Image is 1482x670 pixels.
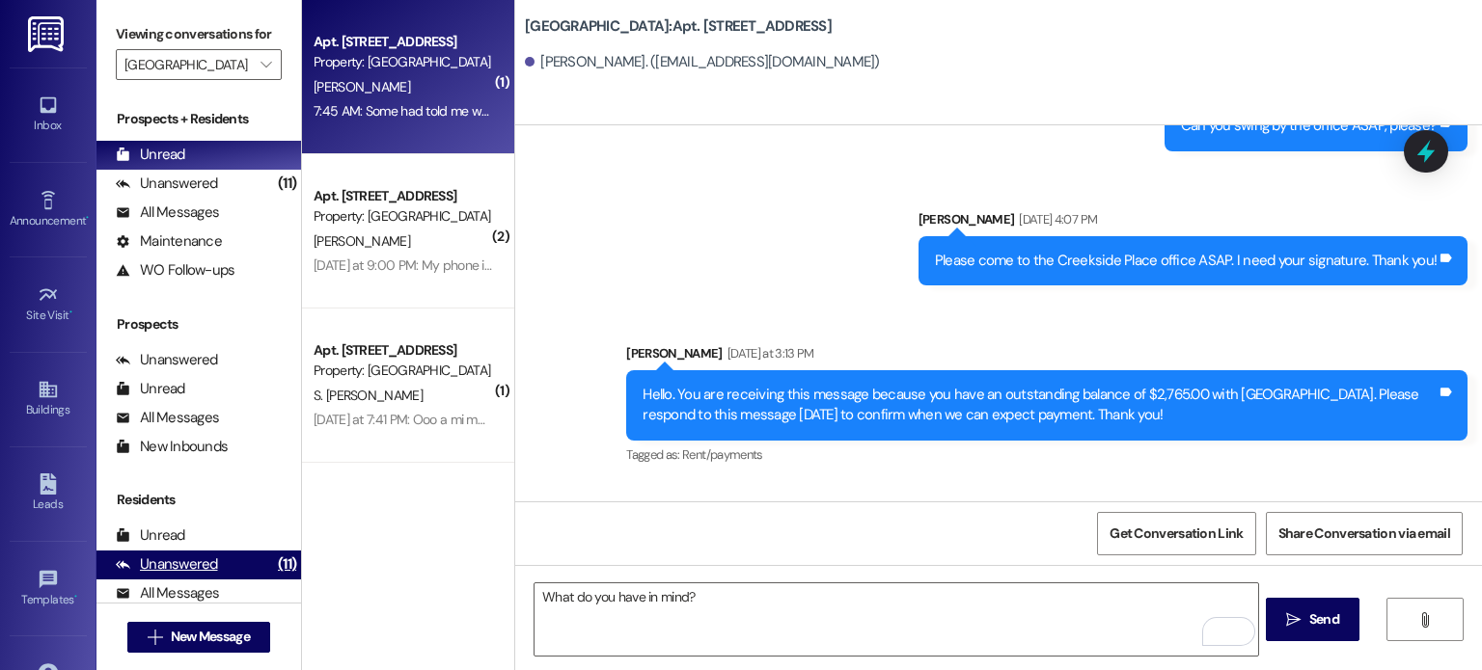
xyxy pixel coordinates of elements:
span: • [74,590,77,603]
div: Unread [116,525,185,546]
div: WO Follow-ups [116,260,234,281]
div: Prospects [96,314,301,335]
span: [PERSON_NAME] [314,78,410,95]
span: • [69,306,72,319]
div: Apt. [STREET_ADDRESS] [314,340,492,361]
div: Prospects + Residents [96,109,301,129]
i:  [1286,612,1301,628]
div: Tagged as: [626,441,1468,469]
div: All Messages [116,408,219,428]
img: ResiDesk Logo [28,16,68,52]
span: Send [1309,609,1339,630]
div: Apt. [STREET_ADDRESS] [314,32,492,52]
div: [DATE] at 3:13 PM [723,343,814,363]
div: Unread [116,379,185,399]
input: All communities [124,49,251,80]
div: Unread [116,145,185,165]
a: Inbox [10,89,87,141]
div: [DATE] at 9:00 PM: My phone is off so I will have to stop in [314,256,636,274]
div: New Inbounds [116,437,228,457]
div: Can you swing by the office ASAP, please? [1181,116,1437,136]
button: Share Conversation via email [1266,512,1463,555]
span: S. [PERSON_NAME] [314,387,423,404]
div: Unanswered [116,350,218,370]
textarea: To enrich screen reader interactions, please activate Accessibility in Grammarly extension settings [535,583,1257,656]
i:  [1417,612,1432,628]
div: Unanswered [116,174,218,194]
span: • [86,211,89,225]
div: (11) [273,549,301,579]
button: Get Conversation Link [1097,512,1255,555]
a: Leads [10,468,87,520]
div: Residents [96,490,301,510]
div: [PERSON_NAME] [919,209,1468,236]
div: Apt. [STREET_ADDRESS] [314,186,492,206]
div: Unanswered [116,554,218,575]
div: All Messages [116,583,219,603]
div: Maintenance [116,231,222,252]
span: New Message [171,627,250,647]
div: Property: [GEOGRAPHIC_DATA] [314,206,492,227]
button: New Message [127,622,270,653]
i:  [148,630,162,645]
label: Viewing conversations for [116,19,282,49]
span: [PERSON_NAME] [314,232,410,250]
span: Share Conversation via email [1278,523,1450,544]
div: Property: [GEOGRAPHIC_DATA] [314,52,492,72]
div: Property: [GEOGRAPHIC_DATA] [314,361,492,381]
i:  [261,57,271,72]
div: (11) [273,169,301,199]
div: 7:45 AM: Some had told me we were going to discuss a payment plan [314,102,706,120]
div: Please come to the Creekside Place office ASAP. I need your signature. Thank you! [935,251,1437,271]
button: Send [1266,598,1359,641]
div: [PERSON_NAME]. ([EMAIL_ADDRESS][DOMAIN_NAME]) [525,52,880,72]
span: Get Conversation Link [1110,523,1243,544]
div: All Messages [116,202,219,223]
div: Hello. You are receiving this message because you have an outstanding balance of $2,765.00 with [... [643,385,1437,426]
a: Buildings [10,373,87,425]
div: [DATE] 4:07 PM [1014,209,1097,229]
div: [PERSON_NAME] [626,343,1468,370]
a: Site Visit • [10,279,87,331]
a: Templates • [10,563,87,615]
span: Rent/payments [682,446,763,463]
b: [GEOGRAPHIC_DATA]: Apt. [STREET_ADDRESS] [525,16,832,37]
